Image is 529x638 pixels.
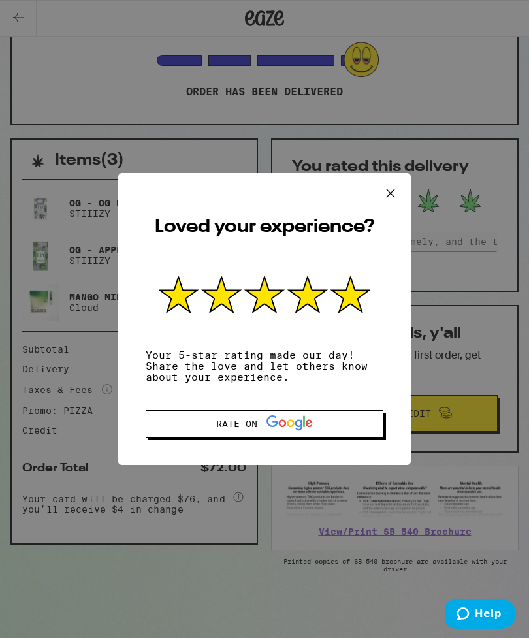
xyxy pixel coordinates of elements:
p: Your 5-star rating made our day! Share the love and let others know about your experience. [146,349,383,383]
div: Rate on [216,415,313,432]
iframe: Opens a widget where you can find more information [445,599,516,631]
button: Rate on [146,410,383,438]
h2: Loved your experience? [146,214,383,240]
